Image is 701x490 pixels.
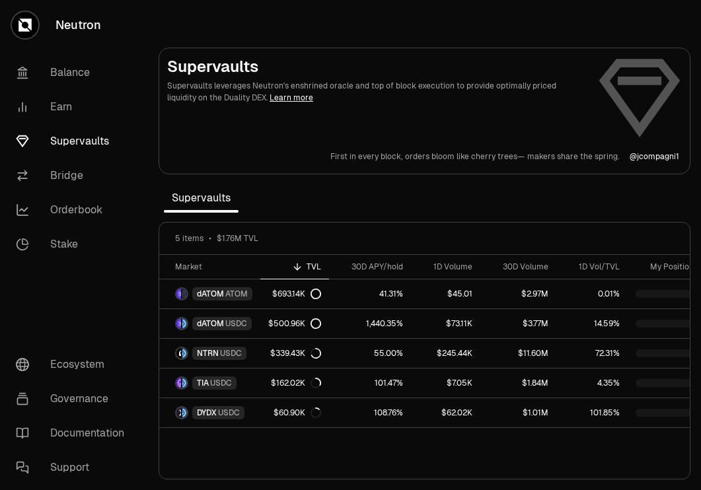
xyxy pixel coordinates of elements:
[164,185,239,211] span: Supervaults
[630,151,679,162] a: @jcompagni1
[630,151,679,162] p: @ jcompagni1
[556,398,628,427] a: 101.85%
[480,279,556,308] a: $2.97M
[5,450,143,485] a: Support
[159,368,260,398] a: TIA LogoUSDC LogoTIAUSDC
[268,318,321,329] div: $500.96K
[480,339,556,368] a: $11.60M
[411,368,480,398] a: $7.05K
[5,158,143,193] a: Bridge
[176,378,181,388] img: TIA Logo
[197,289,224,299] span: dATOM
[217,233,258,244] span: $1.76M TVL
[182,378,187,388] img: USDC Logo
[176,348,181,359] img: NTRN Logo
[175,233,203,244] span: 5 items
[337,262,403,272] div: 30D APY/hold
[5,193,143,227] a: Orderbook
[159,339,260,368] a: NTRN LogoUSDC LogoNTRNUSDC
[5,227,143,262] a: Stake
[330,151,619,162] a: First in every block,orders bloom like cherry trees—makers share the spring.
[182,407,187,418] img: USDC Logo
[272,289,321,299] div: $693.14K
[260,309,329,338] a: $500.96K
[556,339,628,368] a: 72.31%
[260,339,329,368] a: $339.43K
[564,262,620,272] div: 1D Vol/TVL
[260,279,329,308] a: $693.14K
[197,378,209,388] span: TIA
[419,262,472,272] div: 1D Volume
[411,309,480,338] a: $73.11K
[556,309,628,338] a: 14.59%
[329,309,411,338] a: 1,440.35%
[480,368,556,398] a: $1.84M
[5,124,143,158] a: Supervaults
[5,55,143,90] a: Balance
[260,398,329,427] a: $60.90K
[329,368,411,398] a: 101.47%
[405,151,525,162] p: orders bloom like cherry trees—
[175,262,252,272] div: Market
[480,309,556,338] a: $3.77M
[225,289,248,299] span: ATOM
[260,368,329,398] a: $162.02K
[159,398,260,427] a: DYDX LogoUSDC LogoDYDXUSDC
[182,348,187,359] img: USDC Logo
[556,368,628,398] a: 4.35%
[176,407,181,418] img: DYDX Logo
[270,348,321,359] div: $339.43K
[5,416,143,450] a: Documentation
[5,382,143,416] a: Governance
[225,318,247,329] span: USDC
[182,289,187,299] img: ATOM Logo
[210,378,232,388] span: USDC
[182,318,187,329] img: USDC Logo
[556,279,628,308] a: 0.01%
[411,279,480,308] a: $45.01
[488,262,548,272] div: 30D Volume
[197,348,219,359] span: NTRN
[480,398,556,427] a: $1.01M
[270,92,313,103] a: Learn more
[218,407,240,418] span: USDC
[268,262,321,272] div: TVL
[330,151,402,162] p: First in every block,
[197,318,224,329] span: dATOM
[411,398,480,427] a: $62.02K
[176,289,181,299] img: dATOM Logo
[5,90,143,124] a: Earn
[271,378,321,388] div: $162.02K
[159,279,260,308] a: dATOM LogoATOM LogodATOMATOM
[636,262,694,272] div: My Position
[527,151,619,162] p: makers share the spring.
[220,348,242,359] span: USDC
[329,398,411,427] a: 108.76%
[159,309,260,338] a: dATOM LogoUSDC LogodATOMUSDC
[329,279,411,308] a: 41.31%
[167,80,587,104] p: Supervaults leverages Neutron's enshrined oracle and top of block execution to provide optimally ...
[329,339,411,368] a: 55.00%
[176,318,181,329] img: dATOM Logo
[197,407,217,418] span: DYDX
[167,56,587,77] h2: Supervaults
[411,339,480,368] a: $245.44K
[5,347,143,382] a: Ecosystem
[274,407,321,418] div: $60.90K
